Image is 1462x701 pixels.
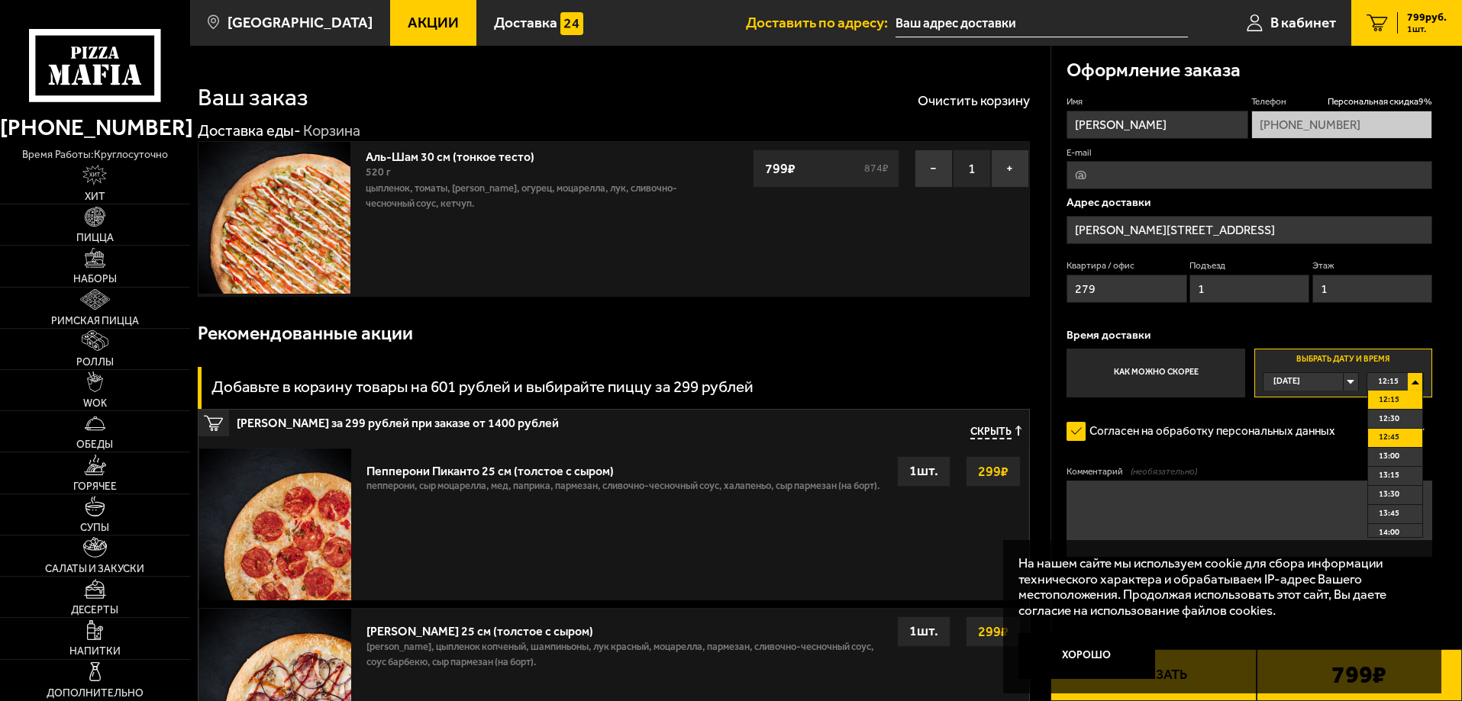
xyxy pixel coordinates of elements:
[953,150,991,188] span: 1
[1379,448,1399,465] span: 13:00
[1131,465,1197,478] span: (необязательно)
[974,617,1012,646] strong: 299 ₽
[1067,259,1186,272] label: Квартира / офис
[83,398,107,409] span: WOK
[198,324,413,343] h3: Рекомендованные акции
[1067,416,1351,447] label: Согласен на обработку персональных данных
[1378,373,1399,391] span: 12:15
[76,439,113,450] span: Обеды
[211,379,754,395] h3: Добавьте в корзину товары на 601 рублей и выбирайте пиццу за 299 рублей
[1067,95,1247,108] label: Имя
[73,481,117,492] span: Горячее
[746,15,896,30] span: Доставить по адресу:
[1328,95,1432,108] span: Персональная скидка 9 %
[896,9,1188,37] input: Ваш адрес доставки
[51,316,139,326] span: Римская пицца
[1067,465,1432,478] label: Комментарий
[494,15,557,30] span: Доставка
[1273,373,1300,391] span: [DATE]
[974,457,1012,486] strong: 299 ₽
[237,410,735,429] span: [PERSON_NAME] за 299 рублей при заказе от 1400 рублей
[366,616,882,638] div: [PERSON_NAME] 25 см (толстое с сыром)
[1407,24,1447,34] span: 1 шт.
[85,191,105,202] span: Хит
[897,456,950,487] div: 1 шт.
[897,616,950,647] div: 1 шт.
[198,448,1029,600] a: Пепперони Пиканто 25 см (толстое с сыром)пепперони, сыр Моцарелла, мед, паприка, пармезан, сливоч...
[69,646,121,657] span: Напитки
[1189,259,1309,272] label: Подъезд
[303,121,360,141] div: Корзина
[198,85,308,110] h1: Ваш заказ
[1270,15,1336,30] span: В кабинет
[991,150,1029,188] button: +
[1379,505,1399,523] span: 13:45
[73,274,117,285] span: Наборы
[1251,111,1432,139] input: +7 (
[761,154,799,183] strong: 799 ₽
[71,605,118,616] span: Десерты
[366,181,705,211] p: цыпленок, томаты, [PERSON_NAME], огурец, моцарелла, лук, сливочно-чесночный соус, кетчуп.
[1018,555,1418,619] p: На нашем сайте мы используем cookie для сбора информации технического характера и обрабатываем IP...
[1251,95,1432,108] label: Телефон
[862,163,891,174] s: 874 ₽
[1379,391,1399,409] span: 12:15
[1379,429,1399,446] span: 12:45
[76,233,114,243] span: Пицца
[76,357,114,368] span: Роллы
[1067,197,1432,208] p: Адрес доставки
[47,688,144,699] span: Дополнительно
[1067,146,1432,159] label: E-mail
[1407,12,1447,23] span: 799 руб.
[366,145,550,164] a: Аль-Шам 30 см (тонкое тесто)
[970,426,1021,440] button: Скрыть
[918,94,1030,108] button: Очистить корзину
[1379,486,1399,503] span: 13:30
[1018,633,1156,679] button: Хорошо
[366,639,882,677] p: [PERSON_NAME], цыпленок копченый, шампиньоны, лук красный, моцарелла, пармезан, сливочно-чесночны...
[408,15,459,30] span: Акции
[1312,259,1432,272] label: Этаж
[228,15,373,30] span: [GEOGRAPHIC_DATA]
[1067,349,1244,397] label: Как можно скорее
[366,166,391,178] span: 520 г
[1067,111,1247,139] input: Имя
[45,564,144,574] span: Салаты и закуски
[1067,61,1241,80] h3: Оформление заказа
[970,426,1012,440] span: Скрыть
[1379,410,1399,428] span: 12:30
[1379,524,1399,542] span: 14:00
[1254,349,1432,397] label: Выбрать дату и время
[366,456,880,478] div: Пепперони Пиканто 25 см (толстое с сыром)
[1067,161,1432,189] input: @
[198,121,301,140] a: Доставка еды-
[80,523,109,533] span: Супы
[915,150,953,188] button: −
[560,12,583,35] img: 15daf4d41897b9f0e9f617042186c801.svg
[366,478,880,501] p: пепперони, сыр Моцарелла, мед, паприка, пармезан, сливочно-чесночный соус, халапеньо, сыр пармеза...
[1067,330,1432,341] p: Время доставки
[1379,467,1399,484] span: 13:15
